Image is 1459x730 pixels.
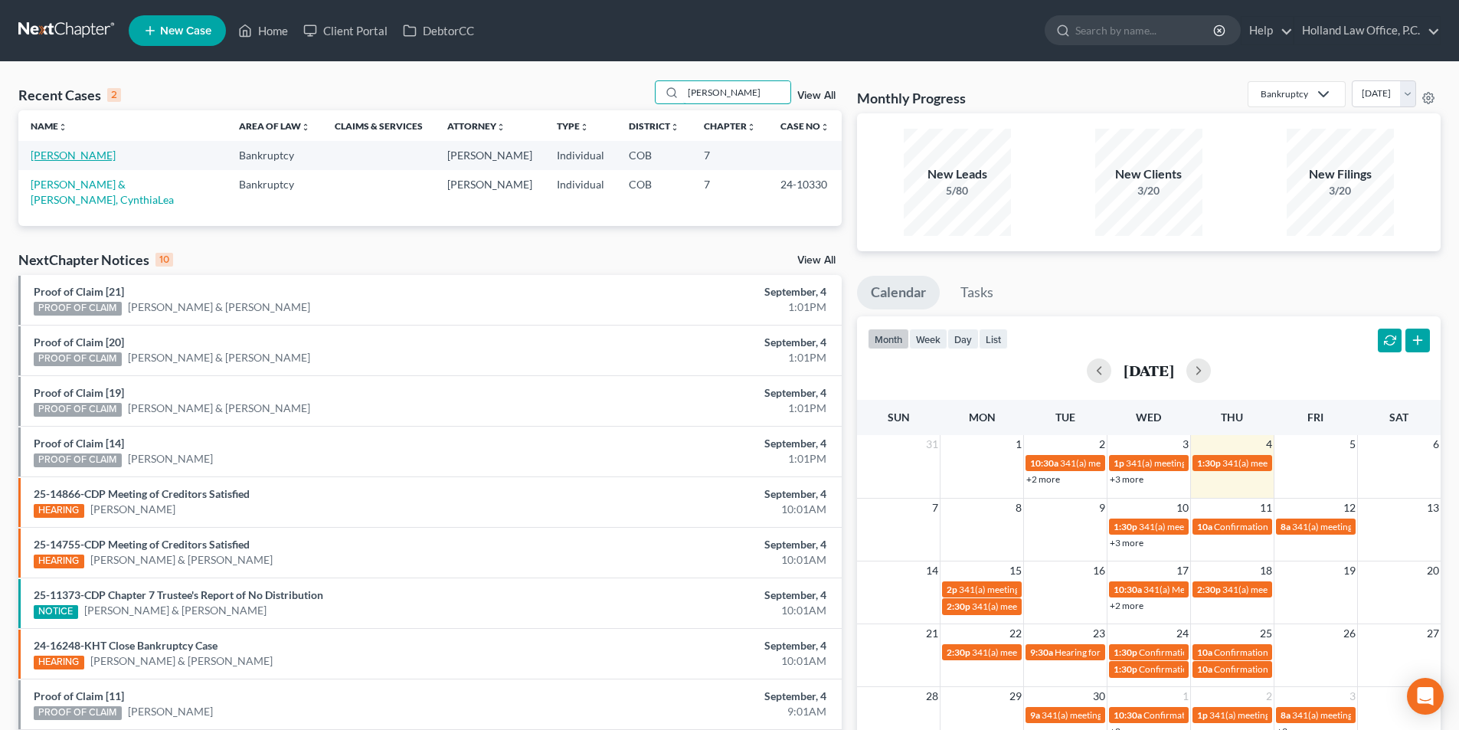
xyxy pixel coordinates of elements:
a: [PERSON_NAME] & [PERSON_NAME] [128,350,310,365]
div: 3/20 [1287,183,1394,198]
i: unfold_more [58,123,67,132]
span: 1:30p [1114,521,1137,532]
div: PROOF OF CLAIM [34,453,122,467]
span: 2 [1264,687,1274,705]
div: 1:01PM [572,401,826,416]
div: HEARING [34,656,84,669]
div: PROOF OF CLAIM [34,403,122,417]
td: COB [617,170,692,214]
a: 25-11373-CDP Chapter 7 Trustee's Report of No Distribution [34,588,323,601]
span: Sat [1389,411,1408,424]
a: Proof of Claim [14] [34,437,124,450]
span: 10a [1197,647,1212,658]
a: +2 more [1110,600,1143,611]
div: New Leads [904,165,1011,183]
span: 341(a) meeting for [PERSON_NAME] [1222,457,1370,469]
span: 1:30p [1114,663,1137,675]
a: +3 more [1110,473,1143,485]
span: 9 [1098,499,1107,517]
input: Search by name... [1075,16,1215,44]
span: 30 [1091,687,1107,705]
div: NOTICE [34,605,78,619]
a: 25-14866-CDP Meeting of Creditors Satisfied [34,487,250,500]
span: 341(a) meeting for [PERSON_NAME] [972,647,1120,658]
a: [PERSON_NAME] & [PERSON_NAME] [128,300,310,315]
a: [PERSON_NAME] [90,502,175,517]
span: 1p [1197,709,1208,721]
a: Area of Lawunfold_more [239,120,310,132]
span: 2:30p [947,601,970,612]
span: 1 [1014,435,1023,453]
span: 10:30a [1114,709,1142,721]
div: Open Intercom Messenger [1407,678,1444,715]
div: 10:01AM [572,653,826,669]
span: 12 [1342,499,1357,517]
a: 24-16248-KHT Close Bankruptcy Case [34,639,218,652]
div: 1:01PM [572,350,826,365]
span: 28 [924,687,940,705]
span: 8a [1281,709,1291,721]
span: 4 [1264,435,1274,453]
td: 7 [692,170,768,214]
a: [PERSON_NAME] & [PERSON_NAME] [90,552,273,568]
td: 24-10330 [768,170,842,214]
div: September, 4 [572,588,826,603]
span: 2 [1098,435,1107,453]
a: Proof of Claim [21] [34,285,124,298]
div: 9:01AM [572,704,826,719]
td: 7 [692,141,768,169]
a: +3 more [1110,537,1143,548]
button: week [909,329,947,349]
span: 10:30a [1030,457,1058,469]
div: 10 [155,253,173,267]
span: Confirmation Hearing for [PERSON_NAME] & [PERSON_NAME] [1143,709,1400,721]
a: [PERSON_NAME] [31,149,116,162]
span: 2p [947,584,957,595]
span: 31 [924,435,940,453]
div: September, 4 [572,385,826,401]
a: Home [231,17,296,44]
a: Calendar [857,276,940,309]
i: unfold_more [301,123,310,132]
i: unfold_more [496,123,505,132]
td: COB [617,141,692,169]
span: 10a [1197,663,1212,675]
a: [PERSON_NAME] [128,451,213,466]
div: September, 4 [572,436,826,451]
div: September, 4 [572,689,826,704]
span: 341(a) meeting for [PERSON_NAME] & [PERSON_NAME] [959,584,1188,595]
div: PROOF OF CLAIM [34,706,122,720]
div: September, 4 [572,638,826,653]
a: Districtunfold_more [629,120,679,132]
span: Tue [1055,411,1075,424]
span: 18 [1258,561,1274,580]
div: HEARING [34,504,84,518]
span: 5 [1348,435,1357,453]
span: Confirmation Hearing for [PERSON_NAME] [1139,663,1314,675]
button: month [868,329,909,349]
div: 5/80 [904,183,1011,198]
a: Proof of Claim [19] [34,386,124,399]
span: 15 [1008,561,1023,580]
span: 9a [1030,709,1040,721]
span: 341(a) meeting for [PERSON_NAME] [1042,709,1189,721]
a: Case Nounfold_more [780,120,829,132]
div: 2 [107,88,121,102]
span: 25 [1258,624,1274,643]
span: 8a [1281,521,1291,532]
span: 1p [1114,457,1124,469]
h2: [DATE] [1124,362,1174,378]
input: Search by name... [683,81,790,103]
span: 341(a) meeting for [MEDICAL_DATA][PERSON_NAME] [972,601,1193,612]
span: 23 [1091,624,1107,643]
span: 6 [1431,435,1441,453]
span: 1:30p [1114,647,1137,658]
div: 10:01AM [572,603,826,618]
span: 14 [924,561,940,580]
div: NextChapter Notices [18,250,173,269]
span: 2:30p [947,647,970,658]
span: 9:30a [1030,647,1053,658]
span: 11 [1258,499,1274,517]
a: Client Portal [296,17,395,44]
a: View All [797,90,836,101]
